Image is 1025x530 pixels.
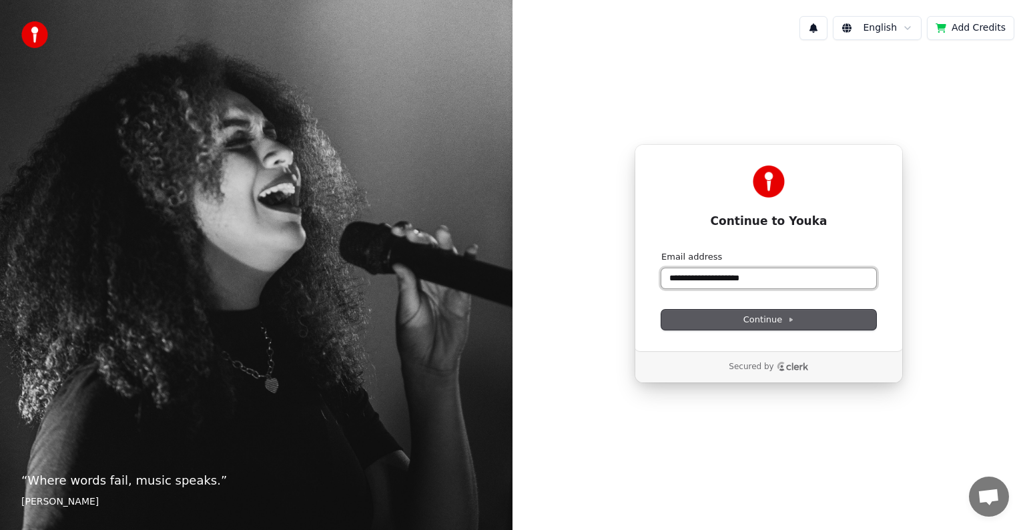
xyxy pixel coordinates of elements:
[21,495,491,509] footer: [PERSON_NAME]
[729,362,773,372] p: Secured by
[661,214,876,230] h1: Continue to Youka
[743,314,794,326] span: Continue
[927,16,1014,40] button: Add Credits
[21,471,491,490] p: “ Where words fail, music speaks. ”
[21,21,48,48] img: youka
[969,477,1009,517] div: Open chat
[777,362,809,371] a: Clerk logo
[661,251,722,263] label: Email address
[753,166,785,198] img: Youka
[661,310,876,330] button: Continue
